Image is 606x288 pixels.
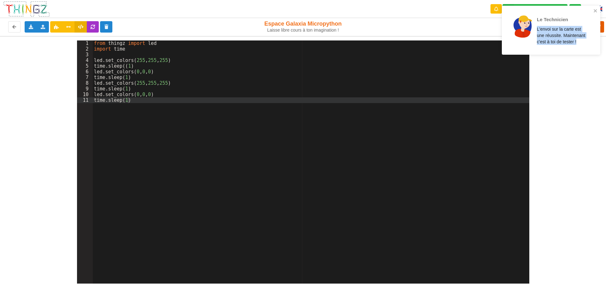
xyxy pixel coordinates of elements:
[593,8,598,14] button: close
[77,63,93,69] div: 5
[537,26,586,45] p: L'envoi sur la carte est une réussite. Maintenant c'est à toi de tester !
[77,58,93,63] div: 4
[77,86,93,92] div: 9
[250,28,356,33] div: Laisse libre cours à ton imagination !
[77,97,93,103] div: 11
[77,80,93,86] div: 8
[77,75,93,80] div: 7
[77,92,93,97] div: 10
[3,1,50,17] img: thingz_logo.png
[77,46,93,52] div: 2
[537,16,586,23] p: Le Technicien
[77,69,93,75] div: 6
[77,40,93,46] div: 1
[77,52,93,58] div: 3
[502,4,567,14] div: Ta base fonctionne bien !
[250,20,356,33] div: Espace Galaxia Micropython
